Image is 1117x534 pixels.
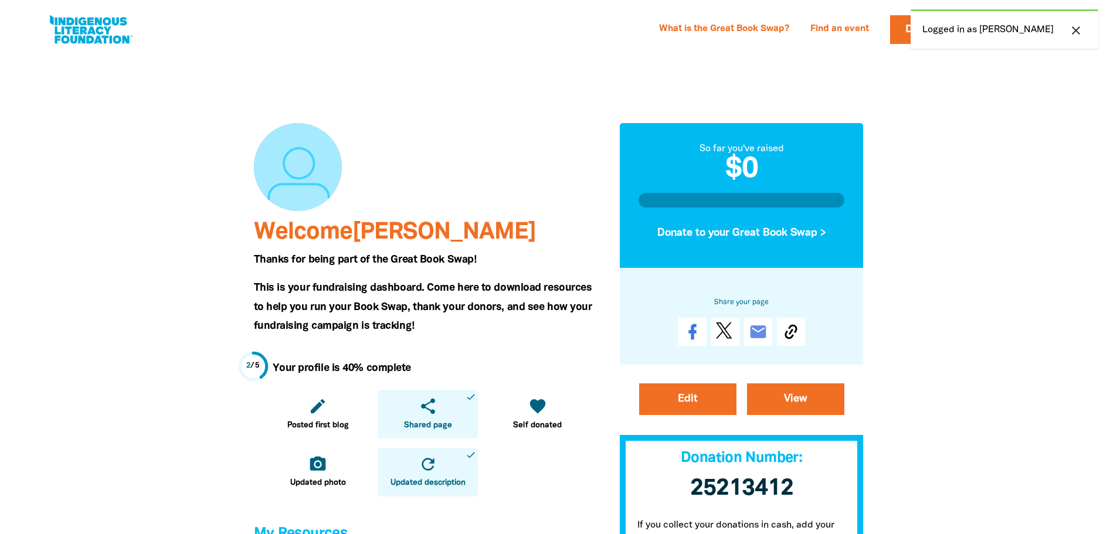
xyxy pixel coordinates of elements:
div: So far you've raised [639,142,845,156]
i: favorite [528,397,547,416]
i: refresh [419,455,437,474]
h2: $0 [639,156,845,184]
i: edit [308,397,327,416]
a: editPosted first blog [268,390,368,438]
button: close [1065,23,1087,38]
i: share [419,397,437,416]
a: favoriteSelf donated [487,390,588,438]
span: Updated description [391,477,466,489]
span: This is your fundraising dashboard. Come here to download resources to help you run your Book Swa... [254,283,592,331]
span: Updated photo [290,477,346,489]
a: View [747,383,844,415]
a: refreshUpdated descriptiondone [378,448,478,496]
div: / 5 [246,360,260,372]
button: Donate to your Great Book Swap > [639,217,845,249]
a: shareShared pagedone [378,390,478,438]
a: Edit [639,383,736,415]
a: Post [711,318,739,346]
button: Copy Link [777,318,805,346]
a: email [744,318,772,346]
span: Posted first blog [287,420,349,431]
i: done [466,392,476,402]
span: Shared page [404,420,452,431]
a: camera_altUpdated photo [268,448,368,496]
span: 2 [246,362,251,369]
a: Share [678,318,707,346]
a: Donate [890,15,964,44]
h6: Share your page [639,295,845,308]
span: Welcome [PERSON_NAME] [254,222,536,243]
a: Find an event [803,20,876,39]
i: email [749,322,768,341]
span: 25213412 [690,478,793,499]
span: Self donated [513,420,562,431]
i: done [466,450,476,460]
span: Donation Number: [681,451,802,465]
i: camera_alt [308,455,327,474]
strong: Your profile is 40% complete [273,363,411,373]
i: close [1069,23,1083,38]
a: What is the Great Book Swap? [652,20,796,39]
span: Thanks for being part of the Great Book Swap! [254,255,477,264]
div: Logged in as [PERSON_NAME] [911,9,1098,49]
